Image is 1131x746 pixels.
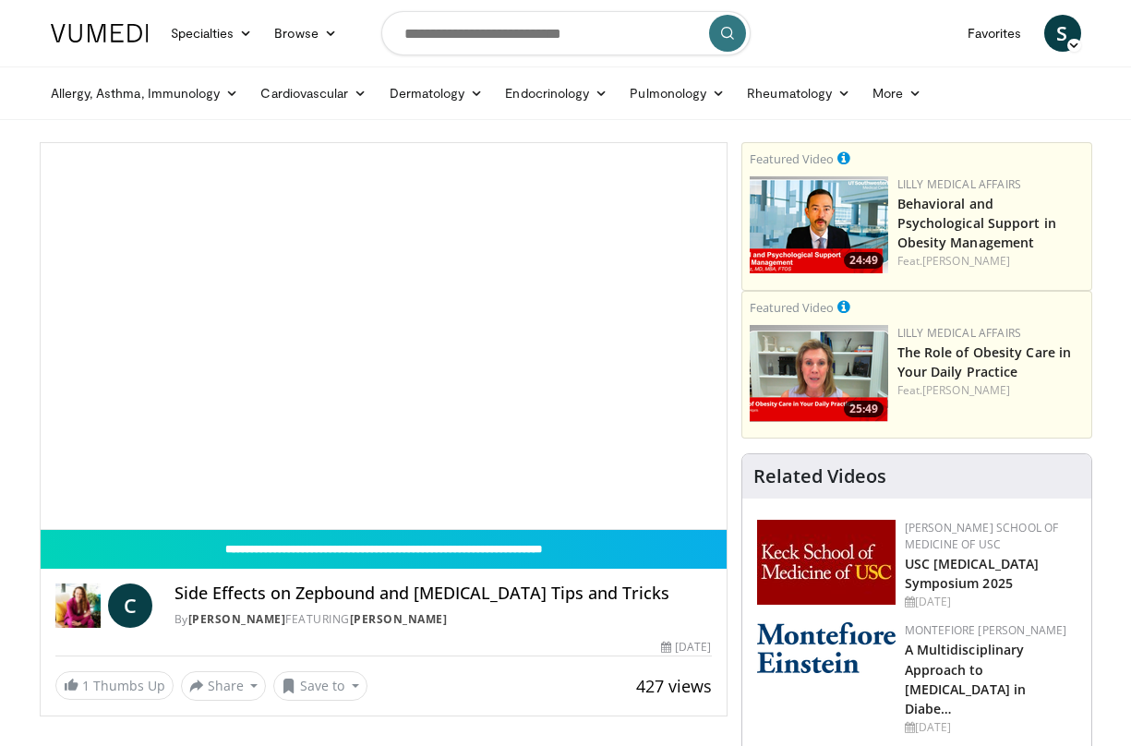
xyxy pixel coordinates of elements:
[905,555,1040,592] a: USC [MEDICAL_DATA] Symposium 2025
[861,75,932,112] a: More
[750,299,834,316] small: Featured Video
[41,143,727,530] video-js: Video Player
[55,671,174,700] a: 1 Thumbs Up
[905,594,1077,610] div: [DATE]
[263,15,348,52] a: Browse
[82,677,90,694] span: 1
[922,382,1010,398] a: [PERSON_NAME]
[844,401,884,417] span: 25:49
[750,150,834,167] small: Featured Video
[750,325,888,422] a: 25:49
[174,584,712,604] h4: Side Effects on Zepbound and [MEDICAL_DATA] Tips and Tricks
[750,176,888,273] img: ba3304f6-7838-4e41-9c0f-2e31ebde6754.png.150x105_q85_crop-smart_upscale.png
[897,325,1022,341] a: Lilly Medical Affairs
[174,611,712,628] div: By FEATURING
[897,253,1084,270] div: Feat.
[750,176,888,273] a: 24:49
[350,611,448,627] a: [PERSON_NAME]
[108,584,152,628] a: C
[757,520,896,605] img: 7b941f1f-d101-407a-8bfa-07bd47db01ba.png.150x105_q85_autocrop_double_scale_upscale_version-0.2.jpg
[897,382,1084,399] div: Feat.
[736,75,861,112] a: Rheumatology
[897,343,1072,380] a: The Role of Obesity Care in Your Daily Practice
[181,671,267,701] button: Share
[905,622,1067,638] a: Montefiore [PERSON_NAME]
[905,719,1077,736] div: [DATE]
[661,639,711,656] div: [DATE]
[844,252,884,269] span: 24:49
[905,641,1027,716] a: A Multidisciplinary Approach to [MEDICAL_DATA] in Diabe…
[40,75,250,112] a: Allergy, Asthma, Immunology
[905,520,1059,552] a: [PERSON_NAME] School of Medicine of USC
[494,75,619,112] a: Endocrinology
[957,15,1033,52] a: Favorites
[636,675,712,697] span: 427 views
[51,24,149,42] img: VuMedi Logo
[922,253,1010,269] a: [PERSON_NAME]
[757,622,896,673] img: b0142b4c-93a1-4b58-8f91-5265c282693c.png.150x105_q85_autocrop_double_scale_upscale_version-0.2.png
[753,465,886,487] h4: Related Videos
[55,584,101,628] img: Dr. Carolynn Francavilla
[750,325,888,422] img: e1208b6b-349f-4914-9dd7-f97803bdbf1d.png.150x105_q85_crop-smart_upscale.png
[381,11,751,55] input: Search topics, interventions
[897,195,1056,251] a: Behavioral and Psychological Support in Obesity Management
[1044,15,1081,52] a: S
[619,75,736,112] a: Pulmonology
[188,611,286,627] a: [PERSON_NAME]
[160,15,264,52] a: Specialties
[249,75,378,112] a: Cardiovascular
[379,75,495,112] a: Dermatology
[897,176,1022,192] a: Lilly Medical Affairs
[273,671,367,701] button: Save to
